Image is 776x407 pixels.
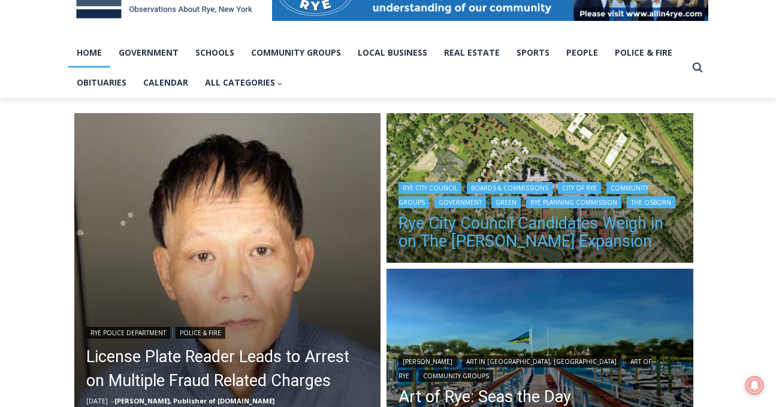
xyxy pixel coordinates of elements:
a: Rye Planning Commission [526,196,621,208]
img: (PHOTO: Illustrative plan of The Osborn's proposed site plan from the July 10, 2025 planning comm... [387,113,693,266]
a: Rye City Council Candidates Weigh in on The [PERSON_NAME] Expansion [398,214,681,250]
a: Police & Fire [176,327,225,339]
a: Boards & Commissions [467,182,552,194]
a: Government [110,38,187,68]
a: The Osborn [627,196,675,208]
div: | | | [398,353,681,382]
a: Community Groups [243,38,349,68]
a: Rye City Council [398,182,461,194]
button: View Search Form [687,57,708,78]
a: Home [68,38,110,68]
div: | | | | | | | [398,180,681,208]
a: Real Estate [436,38,508,68]
a: Sports [508,38,558,68]
a: Police & Fire [606,38,681,68]
div: | [86,324,369,339]
a: Green [491,196,521,208]
a: People [558,38,606,68]
a: Rye Police Department [86,327,170,339]
a: Obituaries [68,68,135,98]
a: Schools [187,38,243,68]
a: City of Rye [558,182,601,194]
a: [PERSON_NAME], Publisher of [DOMAIN_NAME] [114,396,274,405]
time: [DATE] [86,396,108,405]
a: Intern @ [DOMAIN_NAME] [288,116,581,149]
a: [PERSON_NAME] [398,356,457,367]
a: Art of Rye: Seas the Day [398,388,681,406]
nav: Primary Navigation [68,38,687,98]
button: Child menu of All Categories [197,68,292,98]
a: Read More Rye City Council Candidates Weigh in on The Osborn Expansion [387,113,693,266]
a: Calendar [135,68,197,98]
a: Community Groups [419,370,493,382]
span: – [111,396,114,405]
a: Art in [GEOGRAPHIC_DATA], [GEOGRAPHIC_DATA] [462,356,621,367]
div: "The first chef I interviewed talked about coming to [GEOGRAPHIC_DATA] from [GEOGRAPHIC_DATA] in ... [303,1,566,116]
a: License Plate Reader Leads to Arrest on Multiple Fraud Related Charges [86,345,369,393]
a: Government [434,196,486,208]
span: Intern @ [DOMAIN_NAME] [313,119,555,146]
a: Local Business [349,38,436,68]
